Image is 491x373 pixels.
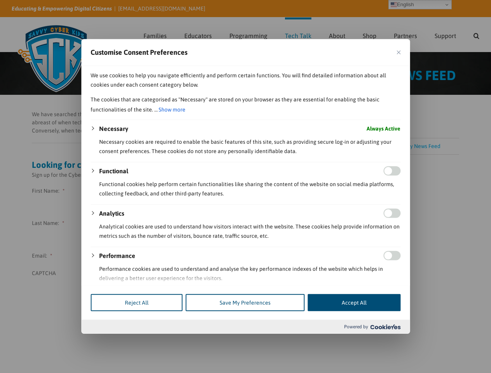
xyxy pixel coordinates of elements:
p: Functional cookies help perform certain functionalities like sharing the content of the website o... [99,180,400,198]
span: Customise Consent Preferences [91,48,187,57]
p: Performance cookies are used to understand and analyse the key performance indexes of the website... [99,264,400,283]
img: Cookieyes logo [370,324,400,329]
input: Enable Performance [383,251,400,260]
div: Powered by [81,320,410,334]
button: Reject All [91,294,182,311]
button: Save My Preferences [185,294,304,311]
button: Show more [158,104,186,115]
button: Analytics [99,209,124,218]
button: Functional [99,166,128,176]
button: Accept All [308,294,400,311]
input: Enable Functional [383,166,400,176]
p: Analytical cookies are used to understand how visitors interact with the website. These cookies h... [99,222,400,241]
button: Performance [99,251,135,260]
p: Necessary cookies are required to enable the basic features of this site, such as providing secur... [99,137,400,156]
span: Always Active [367,124,400,133]
p: We use cookies to help you navigate efficiently and perform certain functions. You will find deta... [91,71,400,89]
button: Necessary [99,124,128,133]
input: Enable Analytics [383,209,400,218]
p: The cookies that are categorised as "Necessary" are stored on your browser as they are essential ... [91,95,400,115]
img: Close [397,51,400,54]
